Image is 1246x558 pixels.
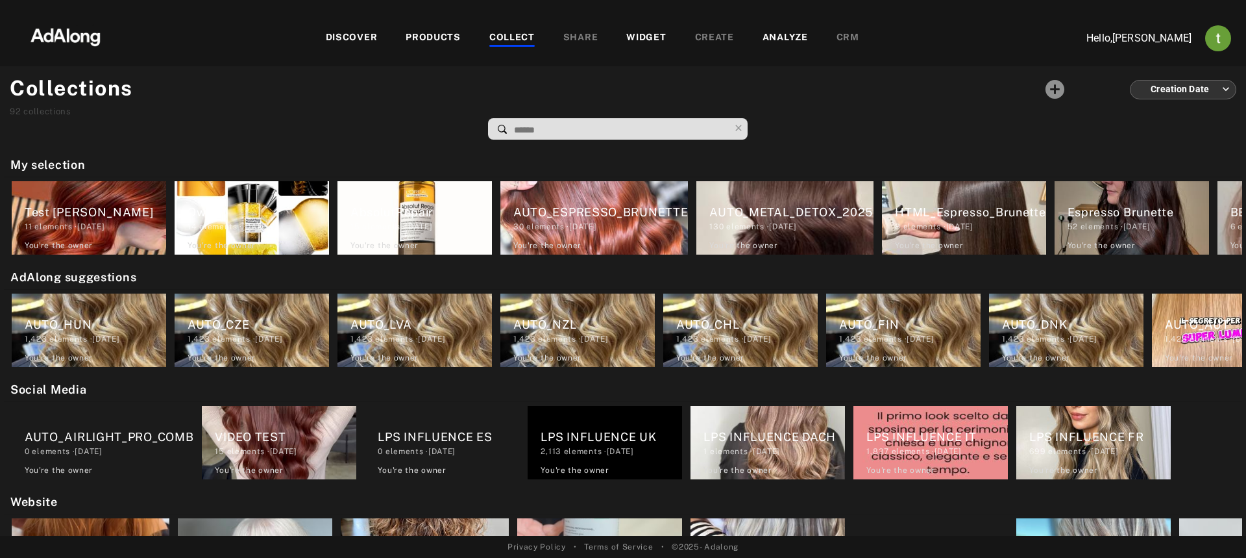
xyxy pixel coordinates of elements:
div: You're the owner [1165,352,1233,364]
div: AUTO_FIN1,423 elements ·[DATE]You're the owner [822,290,984,371]
div: elements · [DATE] [378,446,519,457]
div: SHARE [563,31,598,46]
div: elements · [DATE] [513,333,655,345]
div: AUTO_AIRLIGHT_PRO_COMB0 elements ·[DATE]You're the owner [8,402,197,483]
div: VIDEO TEST [215,428,356,446]
div: HTML_Espresso_Brunette8 elements ·[DATE]You're the owner [878,177,1049,259]
div: CRM [837,31,859,46]
h2: Website [10,493,1242,511]
span: 1,423 [350,335,373,344]
div: You're the owner [378,464,446,476]
button: Add a collecton [1038,73,1071,106]
div: LPS INFLUENCE FR699 elements ·[DATE]You're the owner [1012,402,1175,483]
div: AUTO_HUN1,423 elements ·[DATE]You're the owner [8,290,170,371]
span: 15 [350,222,360,231]
div: elements · [DATE] [866,446,1008,457]
div: LPS INFLUENCE ES0 elements ·[DATE]You're the owner [361,402,523,483]
a: Terms of Service [584,541,653,553]
div: You're the owner [188,352,256,364]
div: LPS INFLUENCE FR [1029,428,1171,446]
div: LPS INFLUENCE IT [866,428,1008,446]
span: • [574,541,577,553]
span: • [661,541,665,553]
span: 1,423 [1002,335,1025,344]
h2: My selection [10,156,1242,173]
div: AUTO_FIN [839,316,981,333]
div: You're the owner [25,464,93,476]
div: elements · [DATE] [1002,333,1143,345]
div: AUTO_CHL [676,316,818,333]
span: 130 [709,222,724,231]
span: 15 [215,447,224,456]
div: You're the owner [676,352,744,364]
div: You're the owner [25,240,93,251]
div: elements · [DATE] [513,221,688,233]
div: elements · [DATE] [350,333,492,345]
span: 6 [1230,222,1236,231]
div: Test [PERSON_NAME]11 elements ·[DATE]You're the owner [8,177,170,259]
div: elements · [DATE] [541,446,682,457]
span: 1,423 [513,335,536,344]
div: PRODUCTS [406,31,461,46]
div: You're the owner [215,464,283,476]
div: elements · [DATE] [1029,446,1171,457]
div: LPS INFLUENCE UK2,113 elements ·[DATE]You're the owner [524,402,686,483]
div: You're the owner [188,240,256,251]
div: LPS INFLUENCE DACH1 elements ·[DATE]You're the owner [687,402,849,483]
div: You're the owner [513,240,581,251]
span: 1,837 [866,447,889,456]
div: You're the owner [839,352,907,364]
div: You're the owner [541,464,609,476]
span: 2,113 [541,447,561,456]
span: © 2025 - Adalong [672,541,739,553]
div: AUTO_METAL_DETOX_2025 [709,203,873,221]
span: 8 [895,222,901,231]
p: Hello, [PERSON_NAME] [1062,31,1191,46]
div: AUTO_ESPRESSO_BRUNETTE30 elements ·[DATE]You're the owner [496,177,692,259]
div: You're the owner [350,352,419,364]
div: You're the owner [866,464,934,476]
div: collections [10,105,133,118]
div: AUTO_NZL [513,316,655,333]
div: You're the owner [1002,352,1070,364]
div: VIDEO TEST15 elements ·[DATE]You're the owner [198,402,360,483]
div: ANALYZE [763,31,808,46]
div: AUTO_LVA1,423 elements ·[DATE]You're the owner [334,290,496,371]
div: You're the owner [25,352,93,364]
div: WIDGET [626,31,666,46]
span: 1 [703,447,707,456]
div: AUTO_NZL1,423 elements ·[DATE]You're the owner [496,290,659,371]
div: AUTO_DNK1,423 elements ·[DATE]You're the owner [985,290,1147,371]
div: AUTO_HUN [25,316,166,333]
h2: AdAlong suggestions [10,268,1242,286]
div: DISCOVER [326,31,378,46]
div: AUTO_CZE1,423 elements ·[DATE]You're the owner [171,290,333,371]
span: 1,423 [188,335,210,344]
div: elements · [DATE] [1068,221,1209,233]
div: CREATE [695,31,734,46]
div: elements · [DATE] [215,446,356,457]
div: Espresso Brunette [1068,203,1209,221]
div: AUTO_AIRLIGHT_PRO_COMB [25,428,193,446]
a: Privacy Policy [507,541,566,553]
span: 699 [1029,447,1045,456]
div: AUTO_ESPRESSO_BRUNETTE [513,203,688,221]
img: ACg8ocJj1Mp6hOb8A41jL1uwSMxz7God0ICt0FEFk954meAQ=s96-c [1205,25,1231,51]
div: elements · [DATE] [25,333,166,345]
div: You're the owner [709,240,777,251]
div: AbsolutRepair [350,203,492,221]
div: elements · [DATE] [350,221,492,233]
div: AUTO_METAL_DETOX_2025130 elements ·[DATE]You're the owner [692,177,877,259]
div: elements · [DATE] [188,333,329,345]
div: You're the owner [895,240,963,251]
span: 11 [25,222,32,231]
div: elements · [DATE] [676,333,818,345]
div: elements · [DATE] [25,446,193,457]
div: AUTO_LVA [350,316,492,333]
div: AUTO_CZE [188,316,329,333]
div: elements · [DATE] [895,221,1045,233]
iframe: Chat Widget [1181,496,1246,558]
span: 1,423 [1165,335,1188,344]
span: 1,423 [25,335,47,344]
div: You're the owner [1029,464,1097,476]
